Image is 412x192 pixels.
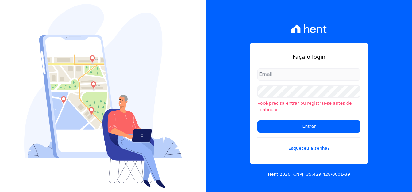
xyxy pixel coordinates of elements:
[257,100,360,113] li: Você precisa entrar ou registrar-se antes de continuar.
[257,120,360,133] input: Entrar
[24,4,182,188] img: Login
[257,53,360,61] h1: Faça o login
[268,171,350,178] p: Hent 2020. CNPJ: 35.429.428/0001-39
[257,137,360,152] a: Esqueceu a senha?
[257,68,360,81] input: Email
